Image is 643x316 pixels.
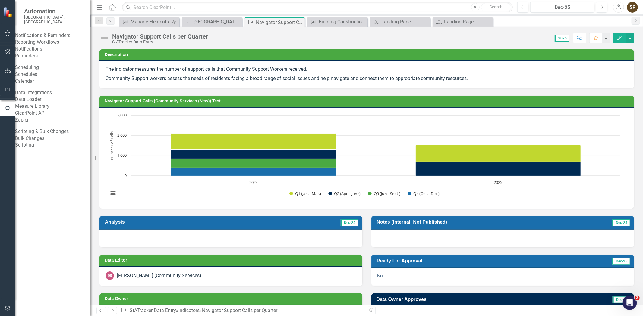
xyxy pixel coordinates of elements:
button: Show Q4 (Oct. - Dec.) [408,191,440,196]
a: ClearPoint API [15,110,90,117]
div: Navigator Support Calls per Quarter [202,308,277,313]
div: Landing Page [381,18,429,26]
span: Search [490,5,503,9]
g: Q3 (July - Sept.), bar series 3 of 4 with 2 bars. [171,115,499,168]
button: Show Q2 (Apr. - June) [328,191,361,196]
div: Chart. Highcharts interactive chart. [106,112,628,203]
span: No [377,273,383,278]
p: The indicator measures the number of support calls that Community Support Workers received. [106,66,628,74]
button: SR [627,2,638,13]
g: Q2 (Apr. - June), bar series 2 of 4 with 2 bars. [171,150,581,176]
button: Show Q3 (July - Sept.) [368,191,401,196]
p: Community Support workers assess the needs of residents facing a broad range of social issues and... [106,74,628,82]
h3: Ready For Approval [377,258,558,264]
div: Data Integrations [15,89,52,96]
div: Manage Elements [131,18,170,26]
iframe: Intercom live chat [623,296,637,310]
span: Dec-25 [341,219,358,226]
div: Building Construction Value Per Quarter [319,18,366,26]
div: Landing Page [444,18,491,26]
path: 2024, 785. Q1 (Jan. - Mar.). [171,134,336,150]
text: 3,000 [117,112,127,118]
button: Dec-25 [530,2,594,13]
a: Indicators [178,308,200,313]
div: Navigator Support Calls per Quarter [256,19,303,26]
span: 2025 [555,35,569,42]
button: View chart menu, Chart [109,189,117,197]
svg: Interactive chart [106,112,623,203]
div: [GEOGRAPHIC_DATA] Events per Quarter [193,18,241,26]
path: 2025, 687. Q2 (Apr. - June). [416,162,581,176]
a: Landing Page [371,18,429,26]
text: Number of Calls [109,131,115,160]
text: 2,000 [117,132,127,138]
span: 2 [635,296,640,300]
h3: Data Owner Approves [377,296,563,302]
text: Q1 (Jan. - Mar.) [295,191,321,196]
span: Dec-25 [612,258,630,265]
a: Schedules [15,71,90,78]
h3: Description [105,52,631,57]
text: Q3 (July - Sept.) [374,191,400,196]
text: 1,000 [117,153,127,158]
span: Automation [24,8,84,15]
div: StATracker Data Entry [112,40,208,44]
input: Search ClearPoint... [122,2,513,13]
a: Measure Library [15,103,90,110]
a: Reporting Workflows [15,39,90,46]
a: Landing Page [434,18,491,26]
path: 2024, 395. Q4 (Oct. - Dec.). [171,168,336,176]
a: Building Construction Value Per Quarter [309,18,366,26]
path: 2024, 447. Q3 (July - Sept.). [171,159,336,168]
span: Dec-25 [612,219,630,226]
button: Show Q1 (Jan. - Mar.) [289,191,322,196]
button: Search [481,3,511,11]
a: Scripting [15,142,90,149]
text: 2025 [494,180,502,185]
h3: Data Owner [105,296,359,301]
a: Manage Elements [121,18,170,26]
path: 2025, 850. Q1 (Jan. - Mar.). [416,145,581,162]
a: Bulk Changes [15,135,90,142]
a: Zapier [15,117,90,124]
div: » » [121,307,362,314]
a: Notifications [15,46,90,53]
a: Reminders [15,53,90,60]
text: Q2 (Apr. - June) [334,191,361,196]
h3: Analysis [105,219,237,225]
div: DS [106,271,114,280]
a: Calendar [15,78,90,85]
div: Notifications & Reminders [15,32,70,39]
img: ClearPoint Strategy [3,7,14,17]
div: Navigator Support Calls per Quarter [112,33,208,40]
text: 2024 [249,180,258,185]
div: Scripting & Bulk Changes [15,128,69,135]
div: Scheduling [15,64,39,71]
path: 2024, 471. Q2 (Apr. - June). [171,150,336,159]
div: [PERSON_NAME] (Community Services) [117,272,201,279]
img: Not Defined [99,33,109,43]
div: Dec-25 [532,4,592,11]
a: StATracker Data Entry [130,308,176,313]
a: Data Loader [15,96,90,103]
a: [GEOGRAPHIC_DATA] Events per Quarter [183,18,241,26]
h3: Navigator Support Calls (Community Services (New)) Test [105,99,631,103]
h3: Notes (Internal, Not Published) [377,219,578,225]
span: Dec-25 [613,296,630,303]
text: Q4 (Oct. - Dec.) [413,191,440,196]
small: [GEOGRAPHIC_DATA], [GEOGRAPHIC_DATA] [24,15,84,25]
text: 0 [125,173,127,178]
h3: Data Editor [105,258,359,262]
g: Q1 (Jan. - Mar.), bar series 1 of 4 with 2 bars. [171,134,581,162]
